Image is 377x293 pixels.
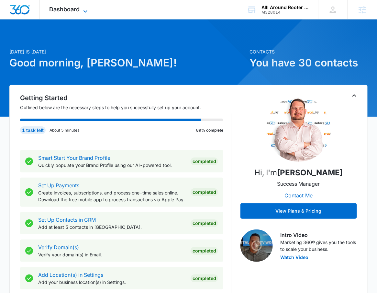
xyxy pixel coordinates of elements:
img: Mitchell Dame [266,97,331,162]
button: Watch Video [281,255,309,260]
h2: Getting Started [20,93,231,103]
div: account name [261,5,309,10]
div: 1 task left [20,126,46,134]
p: Add your business location(s) in Settings. [38,279,185,286]
a: Smart Start Your Brand Profile [38,155,110,161]
a: Set Up Contacts in CRM [38,217,96,223]
a: Set Up Payments [38,182,79,189]
button: Contact Me [278,188,319,203]
p: Create invoices, subscriptions, and process one-time sales online. Download the free mobile app t... [38,189,185,203]
p: [DATE] is [DATE] [9,48,246,55]
button: View Plans & Pricing [240,203,357,219]
p: Hi, I'm [254,167,343,179]
a: Verify Domain(s) [38,244,79,251]
div: Completed [191,188,218,196]
p: 89% complete [196,127,223,133]
p: Marketing 360® gives you the tools to scale your business. [281,239,357,252]
h1: You have 30 contacts [249,55,368,71]
h1: Good morning, [PERSON_NAME]! [9,55,246,71]
div: Completed [191,219,218,227]
p: Quickly populate your Brand Profile using our AI-powered tool. [38,162,185,169]
p: Outlined below are the necessary steps to help you successfully set up your account. [20,104,231,111]
a: Add Location(s) in Settings [38,272,103,278]
p: Verify your domain(s) in Email. [38,251,185,258]
strong: [PERSON_NAME] [277,168,343,177]
p: Add at least 5 contacts in [GEOGRAPHIC_DATA]. [38,224,185,230]
p: About 5 minutes [50,127,79,133]
p: Success Manager [277,180,320,188]
button: Toggle Collapse [350,92,358,100]
p: Contacts [249,48,368,55]
div: Completed [191,158,218,165]
h3: Intro Video [281,231,357,239]
div: Completed [191,275,218,282]
span: Dashboard [50,6,80,13]
img: Intro Video [240,229,273,262]
div: Completed [191,247,218,255]
div: account id [261,10,309,15]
